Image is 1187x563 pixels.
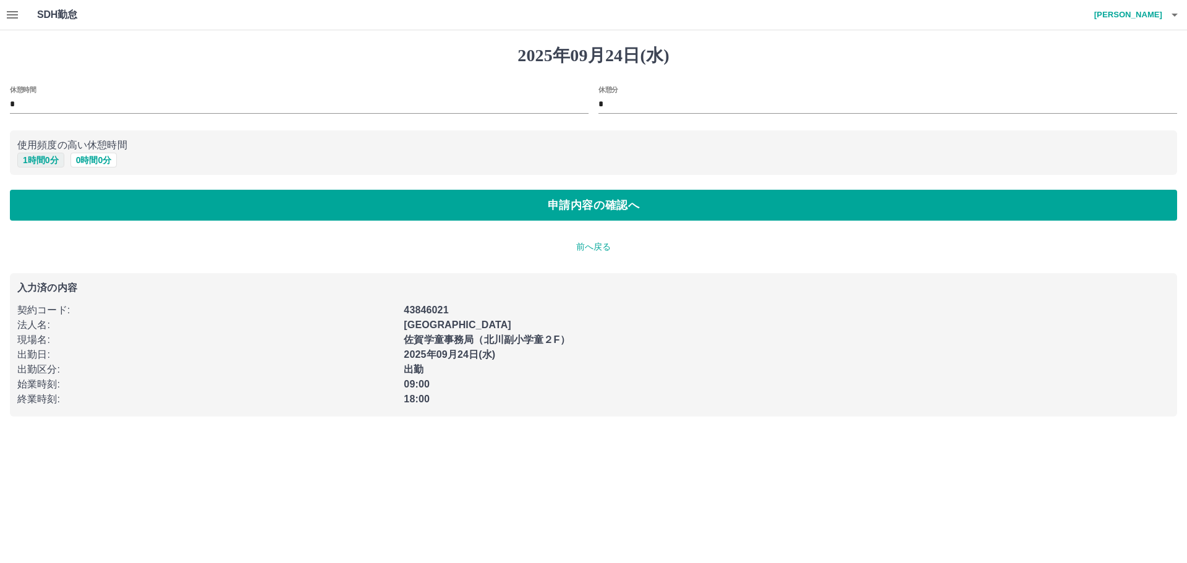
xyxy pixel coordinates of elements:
[17,283,1170,293] p: 入力済の内容
[17,318,396,332] p: 法人名 :
[404,334,569,345] b: 佐賀学童事務局（北川副小学童２F）
[10,85,36,94] label: 休憩時間
[404,305,448,315] b: 43846021
[404,379,430,389] b: 09:00
[10,240,1177,253] p: 前へ戻る
[10,190,1177,221] button: 申請内容の確認へ
[404,320,511,330] b: [GEOGRAPHIC_DATA]
[17,377,396,392] p: 始業時刻 :
[17,392,396,407] p: 終業時刻 :
[598,85,618,94] label: 休憩分
[17,362,396,377] p: 出勤区分 :
[17,153,64,167] button: 1時間0分
[17,347,396,362] p: 出勤日 :
[17,138,1170,153] p: 使用頻度の高い休憩時間
[404,364,423,375] b: 出勤
[17,303,396,318] p: 契約コード :
[404,349,495,360] b: 2025年09月24日(水)
[70,153,117,167] button: 0時間0分
[404,394,430,404] b: 18:00
[17,332,396,347] p: 現場名 :
[10,45,1177,66] h1: 2025年09月24日(水)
